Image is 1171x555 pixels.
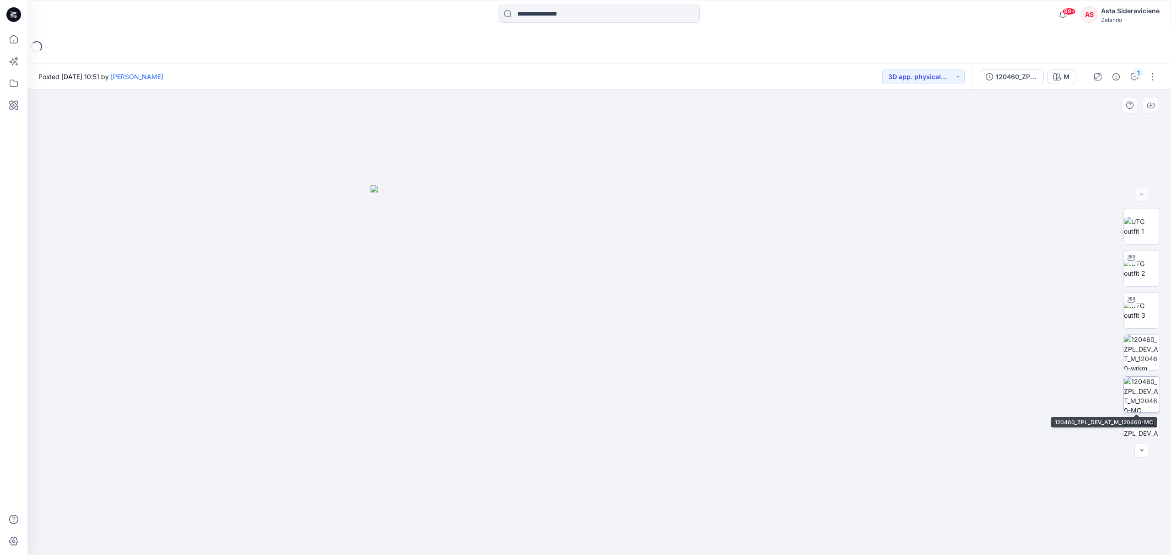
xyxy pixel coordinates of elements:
[1124,301,1160,320] img: UTG outfit 3
[38,72,163,81] span: Posted [DATE] 10:51 by
[1047,69,1075,84] button: M
[1064,72,1069,82] div: M
[1101,5,1160,16] div: Asta Sideraviciene
[1062,8,1076,15] span: 99+
[1124,335,1160,370] img: 120460_ZPL_DEV_AT_M_120460-wrkm
[371,185,828,555] img: eyJhbGciOiJIUzI1NiIsImtpZCI6IjAiLCJzbHQiOiJzZXMiLCJ0eXAiOiJKV1QifQ.eyJkYXRhIjp7InR5cGUiOiJzdG9yYW...
[1101,16,1160,23] div: Zalando
[1124,419,1160,454] img: 120460_ZPL_DEV_AT_M_120460-patterns
[980,69,1044,84] button: 120460_ZPL_DEV
[1124,217,1160,236] img: UTG outfit 1
[1127,69,1142,84] button: 1
[1081,6,1097,23] div: AS
[996,72,1038,82] div: 120460_ZPL_DEV
[1124,377,1160,412] img: 120460_ZPL_DEV_AT_M_120460-MC
[111,73,163,80] a: [PERSON_NAME]
[1109,69,1123,84] button: Details
[1124,259,1160,278] img: UTG outfit 2
[1134,69,1143,78] div: 1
